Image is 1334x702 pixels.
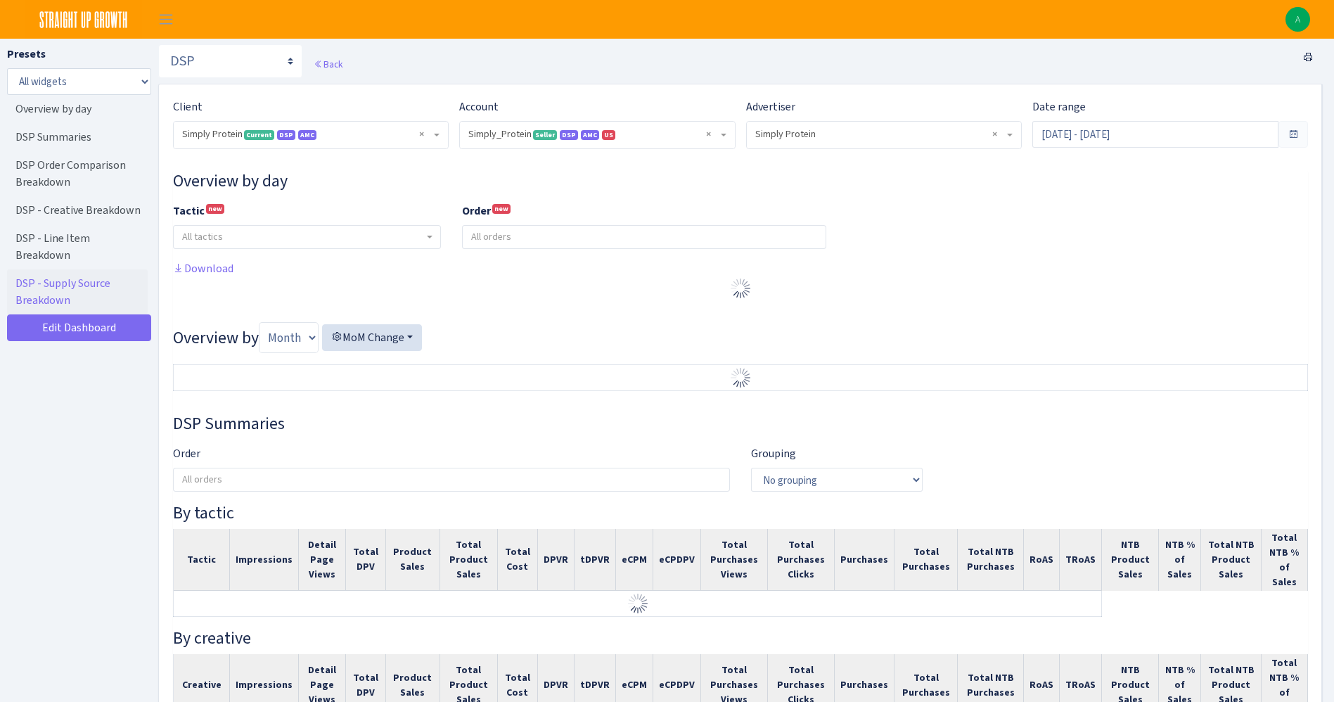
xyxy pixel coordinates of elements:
a: DSP - Supply Source Breakdown [7,269,148,314]
span: DSP [560,130,578,140]
label: Client [173,98,203,115]
a: DSP - Line Item Breakdown [7,224,148,269]
span: US [602,130,615,140]
span: Remove all items [992,127,997,141]
span: Simply Protein [747,122,1021,148]
a: Overview by day [7,95,148,123]
label: Account [459,98,499,115]
h3: Widget #37 [173,414,1308,434]
sup: new [206,204,224,214]
span: Simply Protein <span class="badge badge-success">Current</span><span class="badge badge-primary">... [174,122,448,148]
th: Total Purchases [894,529,958,591]
th: RoAS [1024,529,1060,591]
label: Advertiser [746,98,795,115]
sup: new [492,204,511,214]
span: Simply_Protein <span class="badge badge-success">Seller</span><span class="badge badge-primary">D... [460,122,734,148]
span: Amazon Marketing Cloud [581,130,599,140]
th: Tactic [174,529,230,591]
th: Total NTB Purchases [958,529,1024,591]
th: Impressions [230,529,299,591]
span: Seller [533,130,557,140]
h4: By creative [173,628,1308,649]
input: All orders [463,226,826,248]
th: Total Cost [497,529,537,591]
th: NTB Product Sales [1102,529,1159,591]
a: DSP - Creative Breakdown [7,196,148,224]
span: DSP [277,130,295,140]
span: AMC [298,130,316,140]
h4: By tactic [173,503,1308,523]
a: Back [314,58,342,70]
label: Order [173,445,200,462]
th: DPVR [537,529,574,591]
img: Adriana Lara [1285,7,1310,32]
th: Total Product Sales [440,529,497,591]
label: Grouping [751,445,796,462]
th: eCPDPV [653,529,700,591]
img: Preloader [627,592,649,615]
a: DSP Order Comparison Breakdown [7,151,148,196]
th: Total NTB Product Sales [1201,529,1262,591]
th: Detail Page Views [299,529,346,591]
span: Remove all items [419,127,424,141]
span: Simply Protein <span class="badge badge-success">Current</span><span class="badge badge-primary">... [182,127,431,141]
th: tDPVR [574,529,615,591]
span: Simply_Protein <span class="badge badge-success">Seller</span><span class="badge badge-primary">D... [468,127,717,141]
b: Tactic [173,203,205,218]
th: Purchases [835,529,894,591]
img: Preloader [729,277,752,300]
th: Product Sales [385,529,440,591]
span: Current [244,130,274,140]
h3: Widget #10 [173,171,1308,191]
th: NTB % of Sales [1159,529,1201,591]
a: A [1285,7,1310,32]
b: Order [462,203,491,218]
button: Toggle navigation [148,8,184,31]
th: Total NTB % of Sales [1261,529,1307,591]
h3: Overview by [173,322,1308,353]
img: Preloader [729,366,752,389]
th: Total Purchases Views [700,529,767,591]
span: Remove all items [706,127,711,141]
span: All tactics [182,230,223,243]
th: Total DPV [346,529,386,591]
th: Total Purchases Clicks [768,529,835,591]
th: eCPM [615,529,653,591]
a: Edit Dashboard [7,314,151,341]
span: Simply Protein [755,127,1004,141]
input: All orders [174,468,729,491]
a: DSP Summaries [7,123,148,151]
label: Date range [1032,98,1086,115]
th: TRoAS [1060,529,1102,591]
a: Download [173,261,233,276]
label: Presets [7,46,46,63]
button: MoM Change [322,324,422,351]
